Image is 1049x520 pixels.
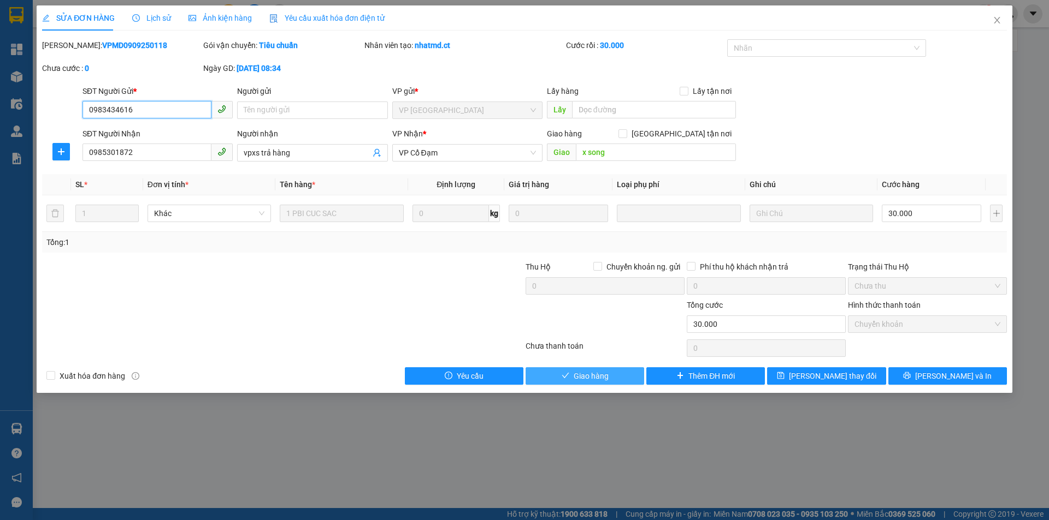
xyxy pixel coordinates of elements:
[82,128,233,140] div: SĐT Người Nhận
[82,85,233,97] div: SĐT Người Gửi
[132,372,139,380] span: info-circle
[445,372,452,380] span: exclamation-circle
[627,128,736,140] span: [GEOGRAPHIC_DATA] tận nơi
[848,301,921,309] label: Hình thức thanh toán
[576,144,736,161] input: Dọc đường
[42,14,115,22] span: SỬA ĐƠN HÀNG
[132,14,140,22] span: clock-circle
[364,39,564,51] div: Nhân viên tạo:
[42,14,50,22] span: edit
[566,39,725,51] div: Cước rồi :
[237,64,281,73] b: [DATE] 08:34
[42,62,201,74] div: Chưa cước :
[203,62,362,74] div: Ngày GD:
[437,180,475,189] span: Định lượng
[547,129,582,138] span: Giao hàng
[203,39,362,51] div: Gói vận chuyển:
[574,370,609,382] span: Giao hàng
[547,101,572,118] span: Lấy
[547,144,576,161] span: Giao
[154,205,264,222] span: Khác
[750,205,873,222] input: Ghi Chú
[854,278,1000,294] span: Chưa thu
[217,147,226,156] span: phone
[373,148,381,157] span: user-add
[688,85,736,97] span: Lấy tận nơi
[280,205,403,222] input: VD: Bàn, Ghế
[102,41,167,50] b: VPMD0909250118
[399,145,536,161] span: VP Cổ Đạm
[269,14,278,23] img: icon
[509,180,549,189] span: Giá trị hàng
[882,180,920,189] span: Cước hàng
[46,205,64,222] button: delete
[789,370,876,382] span: [PERSON_NAME] thay đổi
[132,14,171,22] span: Lịch sử
[269,14,385,22] span: Yêu cầu xuất hóa đơn điện tử
[55,370,129,382] span: Xuất hóa đơn hàng
[237,85,387,97] div: Người gửi
[602,261,685,273] span: Chuyển khoản ng. gửi
[42,39,201,51] div: [PERSON_NAME]:
[745,174,877,195] th: Ghi chú
[53,147,69,156] span: plus
[562,372,569,380] span: check
[415,41,450,50] b: nhatmd.ct
[676,372,684,380] span: plus
[696,261,793,273] span: Phí thu hộ khách nhận trả
[509,205,608,222] input: 0
[85,64,89,73] b: 0
[687,301,723,309] span: Tổng cước
[767,367,886,385] button: save[PERSON_NAME] thay đổi
[75,180,84,189] span: SL
[148,180,188,189] span: Đơn vị tính
[526,367,644,385] button: checkGiao hàng
[392,85,543,97] div: VP gửi
[600,41,624,50] b: 30.000
[993,16,1001,25] span: close
[646,367,765,385] button: plusThêm ĐH mới
[46,236,405,248] div: Tổng: 1
[688,370,735,382] span: Thêm ĐH mới
[405,367,523,385] button: exclamation-circleYêu cầu
[392,129,423,138] span: VP Nhận
[990,205,1002,222] button: plus
[982,5,1012,36] button: Close
[526,262,551,271] span: Thu Hộ
[457,370,484,382] span: Yêu cầu
[854,316,1000,332] span: Chuyển khoản
[915,370,992,382] span: [PERSON_NAME] và In
[903,372,911,380] span: printer
[612,174,745,195] th: Loại phụ phí
[524,340,686,359] div: Chưa thanh toán
[888,367,1007,385] button: printer[PERSON_NAME] và In
[547,87,579,95] span: Lấy hàng
[848,261,1007,273] div: Trạng thái Thu Hộ
[572,101,736,118] input: Dọc đường
[237,128,387,140] div: Người nhận
[188,14,196,22] span: picture
[489,205,500,222] span: kg
[399,102,536,118] span: VP Mỹ Đình
[52,143,70,160] button: plus
[280,180,315,189] span: Tên hàng
[777,372,785,380] span: save
[217,105,226,113] span: phone
[259,41,298,50] b: Tiêu chuẩn
[188,14,252,22] span: Ảnh kiện hàng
